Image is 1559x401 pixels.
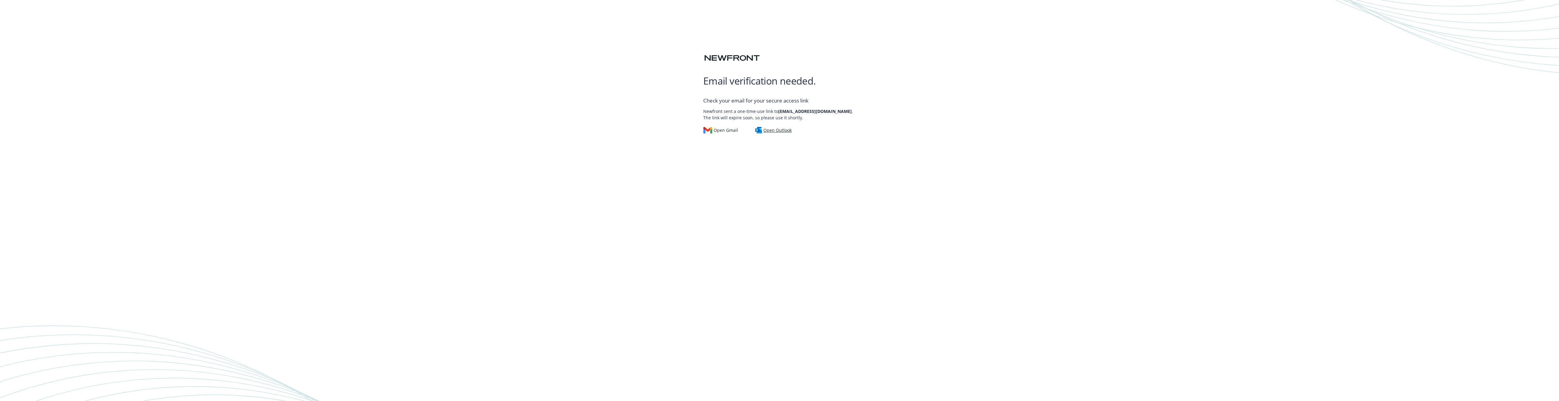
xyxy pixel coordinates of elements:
img: Newfront logo [703,53,761,63]
img: outlook-logo.svg [755,127,762,134]
a: Open Outlook [755,127,797,134]
div: Check your email for your secure access link [703,97,856,105]
h1: Email verification needed. [703,75,856,87]
img: gmail-logo.svg [703,127,712,134]
b: [EMAIL_ADDRESS][DOMAIN_NAME] [778,108,852,114]
a: Open Gmail [703,127,743,134]
div: Open Gmail [703,127,738,134]
div: Open Outlook [755,127,792,134]
p: Newfront sent a one-time-use link to . The link will expire soon, so please use it shortly. [703,105,856,121]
